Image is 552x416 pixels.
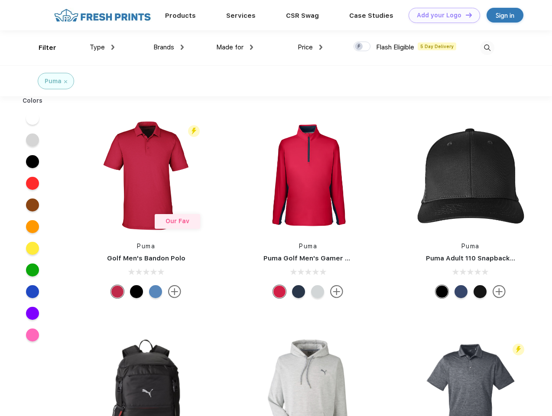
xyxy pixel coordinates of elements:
div: Peacoat with Qut Shd [455,285,468,298]
div: Filter [39,43,56,53]
a: Golf Men's Bandon Polo [107,254,185,262]
a: Puma Golf Men's Gamer Golf Quarter-Zip [263,254,400,262]
img: filter_cancel.svg [64,80,67,83]
div: Colors [16,96,49,105]
div: Puma Black [130,285,143,298]
a: Puma [299,243,317,250]
div: Ski Patrol [273,285,286,298]
div: Puma [45,77,62,86]
img: flash_active_toggle.svg [513,344,524,355]
div: High Rise [311,285,324,298]
div: Navy Blazer [292,285,305,298]
img: more.svg [330,285,343,298]
img: dropdown.png [319,45,322,50]
span: Our Fav [166,218,189,224]
img: fo%20logo%202.webp [52,8,153,23]
img: dropdown.png [111,45,114,50]
div: Lake Blue [149,285,162,298]
div: Ski Patrol [111,285,124,298]
img: func=resize&h=266 [413,118,528,233]
img: more.svg [493,285,506,298]
img: desktop_search.svg [480,41,494,55]
span: Brands [153,43,174,51]
a: CSR Swag [286,12,319,19]
img: func=resize&h=266 [88,118,204,233]
div: Add your Logo [417,12,461,19]
a: Puma [137,243,155,250]
span: Flash Eligible [376,43,414,51]
a: Sign in [487,8,523,23]
img: dropdown.png [250,45,253,50]
span: Price [298,43,313,51]
a: Services [226,12,256,19]
div: Sign in [496,10,514,20]
img: flash_active_toggle.svg [188,125,200,137]
img: more.svg [168,285,181,298]
div: Pma Blk with Pma Blk [474,285,487,298]
a: Products [165,12,196,19]
span: 5 Day Delivery [418,42,456,50]
img: DT [466,13,472,17]
div: Pma Blk Pma Blk [435,285,448,298]
span: Made for [216,43,244,51]
span: Type [90,43,105,51]
a: Puma [461,243,480,250]
img: func=resize&h=266 [250,118,366,233]
img: dropdown.png [181,45,184,50]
